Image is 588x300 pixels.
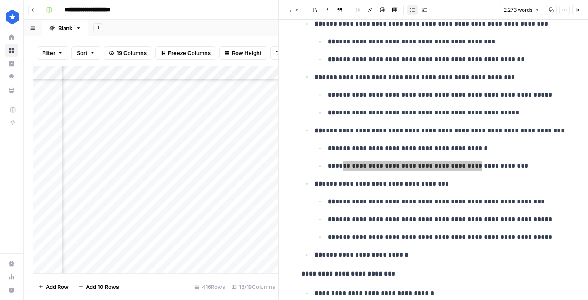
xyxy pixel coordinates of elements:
button: 19 Columns [104,46,152,60]
span: 2,273 words [504,6,532,14]
button: Workspace: ConsumerAffairs [5,7,18,27]
a: Browse [5,44,18,57]
span: Add 10 Rows [86,283,119,291]
button: Sort [71,46,100,60]
span: Add Row [46,283,69,291]
button: Add 10 Rows [73,280,124,293]
button: Freeze Columns [155,46,216,60]
span: Freeze Columns [168,49,211,57]
span: 19 Columns [116,49,147,57]
button: 2,273 words [500,5,543,15]
span: Filter [42,49,55,57]
button: Help + Support [5,283,18,297]
a: Home [5,31,18,44]
button: Filter [37,46,68,60]
span: Row Height [232,49,262,57]
button: Row Height [219,46,267,60]
a: Settings [5,257,18,270]
button: Add Row [33,280,73,293]
a: Insights [5,57,18,70]
span: Sort [77,49,88,57]
a: Blank [42,20,88,36]
div: 18/19 Columns [228,280,278,293]
a: Opportunities [5,70,18,83]
img: ConsumerAffairs Logo [5,10,20,24]
a: Your Data [5,83,18,97]
div: Blank [58,24,72,32]
a: Usage [5,270,18,283]
div: 416 Rows [191,280,228,293]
